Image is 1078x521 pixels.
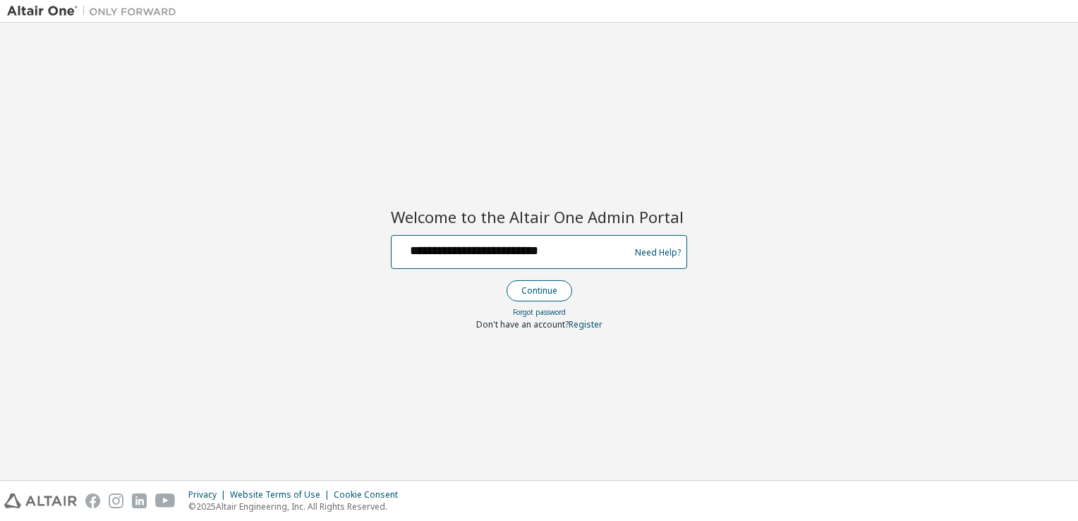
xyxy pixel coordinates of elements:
[85,493,100,508] img: facebook.svg
[391,207,687,227] h2: Welcome to the Altair One Admin Portal
[109,493,123,508] img: instagram.svg
[476,318,569,330] span: Don't have an account?
[132,493,147,508] img: linkedin.svg
[188,489,230,501] div: Privacy
[155,493,176,508] img: youtube.svg
[334,489,406,501] div: Cookie Consent
[230,489,334,501] div: Website Terms of Use
[4,493,77,508] img: altair_logo.svg
[507,280,572,301] button: Continue
[569,318,602,330] a: Register
[188,501,406,513] p: © 2025 Altair Engineering, Inc. All Rights Reserved.
[7,4,183,18] img: Altair One
[635,252,681,253] a: Need Help?
[513,307,566,317] a: Forgot password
